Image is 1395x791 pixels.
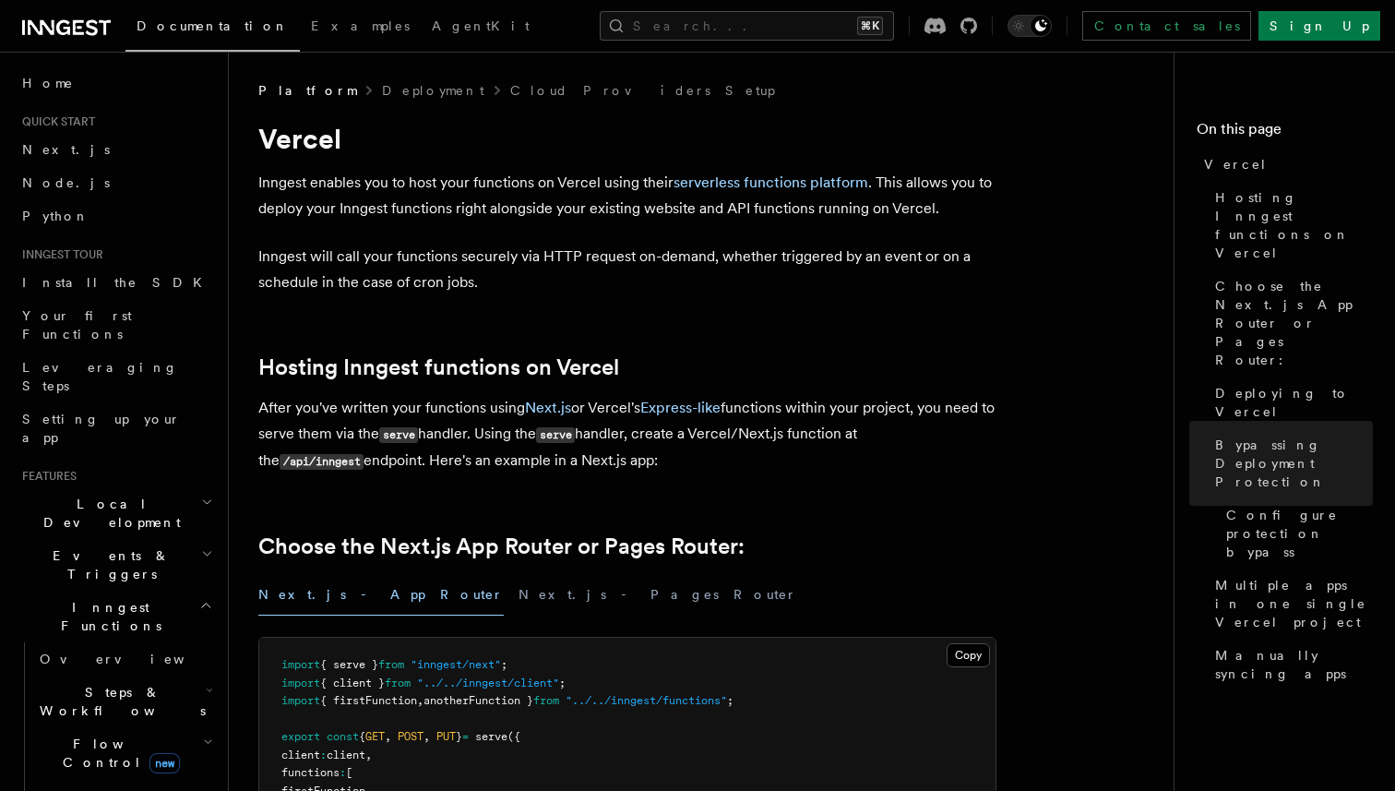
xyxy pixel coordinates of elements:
span: GET [365,730,385,743]
a: AgentKit [421,6,541,50]
a: Documentation [125,6,300,52]
span: AgentKit [432,18,530,33]
h4: On this page [1197,118,1373,148]
span: Leveraging Steps [22,360,178,393]
a: Express-like [640,399,721,416]
h1: Vercel [258,122,996,155]
span: Examples [311,18,410,33]
span: client [281,749,320,761]
span: { firstFunction [320,694,417,707]
span: , [423,730,430,743]
span: serve [475,730,507,743]
a: Hosting Inngest functions on Vercel [1208,181,1373,270]
button: Events & Triggers [15,539,217,591]
button: Inngest Functions [15,591,217,642]
span: import [281,677,320,689]
a: Leveraging Steps [15,351,217,402]
a: Multiple apps in one single Vercel project [1208,569,1373,639]
a: Sign Up [1258,11,1380,41]
span: new [149,753,180,773]
span: Home [22,74,74,92]
a: Choose the Next.js App Router or Pages Router: [1208,270,1373,377]
span: Quick start [15,114,95,129]
span: Overview [40,652,230,666]
span: Events & Triggers [15,546,201,583]
button: Toggle dark mode [1008,15,1052,37]
span: import [281,658,320,671]
p: After you've written your functions using or Vercel's functions within your project, you need to ... [258,395,996,474]
span: functions [281,766,340,779]
span: ; [559,677,566,689]
a: Manually syncing apps [1208,639,1373,690]
span: { serve } [320,658,378,671]
span: Choose the Next.js App Router or Pages Router: [1215,277,1373,369]
a: Overview [32,642,217,676]
a: Configure protection bypass [1219,498,1373,569]
a: Cloud Providers Setup [510,81,775,100]
span: { client } [320,677,385,689]
span: Setting up your app [22,412,181,445]
span: PUT [436,730,456,743]
button: Next.js - App Router [258,574,504,616]
span: "inngest/next" [411,658,501,671]
button: Next.js - Pages Router [519,574,797,616]
a: Vercel [1197,148,1373,181]
a: Contact sales [1082,11,1251,41]
span: , [385,730,391,743]
span: "../../inngest/functions" [566,694,727,707]
span: , [417,694,423,707]
span: Flow Control [32,735,203,772]
span: client [327,749,365,761]
span: Hosting Inngest functions on Vercel [1215,188,1373,262]
span: Local Development [15,495,201,532]
a: Deployment [382,81,484,100]
span: Documentation [137,18,289,33]
span: from [378,658,404,671]
span: ; [501,658,507,671]
span: Inngest Functions [15,598,199,635]
span: Next.js [22,142,110,157]
kbd: ⌘K [857,17,883,35]
span: anotherFunction } [423,694,533,707]
span: Inngest tour [15,247,103,262]
span: ; [727,694,733,707]
a: Install the SDK [15,266,217,299]
p: Inngest will call your functions securely via HTTP request on-demand, whether triggered by an eve... [258,244,996,295]
span: const [327,730,359,743]
a: Deploying to Vercel [1208,377,1373,428]
span: Features [15,469,77,484]
span: Multiple apps in one single Vercel project [1215,576,1373,631]
a: Your first Functions [15,299,217,351]
span: : [340,766,346,779]
span: [ [346,766,352,779]
a: Home [15,66,217,100]
button: Flow Controlnew [32,727,217,779]
span: Deploying to Vercel [1215,384,1373,421]
button: Copy [947,643,990,667]
span: export [281,730,320,743]
span: Bypassing Deployment Protection [1215,436,1373,491]
a: Bypassing Deployment Protection [1208,428,1373,498]
a: Python [15,199,217,233]
a: Node.js [15,166,217,199]
span: Node.js [22,175,110,190]
a: Choose the Next.js App Router or Pages Router: [258,533,745,559]
button: Local Development [15,487,217,539]
a: serverless functions platform [674,174,868,191]
a: Examples [300,6,421,50]
span: Install the SDK [22,275,213,290]
span: import [281,694,320,707]
span: } [456,730,462,743]
span: Manually syncing apps [1215,646,1373,683]
span: ({ [507,730,520,743]
a: Next.js [15,133,217,166]
a: Next.js [525,399,571,416]
code: serve [536,427,575,443]
span: , [365,749,372,761]
span: : [320,749,327,761]
span: "../../inngest/client" [417,677,559,689]
span: = [462,730,469,743]
span: { [359,730,365,743]
span: Configure protection bypass [1226,506,1373,561]
p: Inngest enables you to host your functions on Vercel using their . This allows you to deploy your... [258,170,996,222]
